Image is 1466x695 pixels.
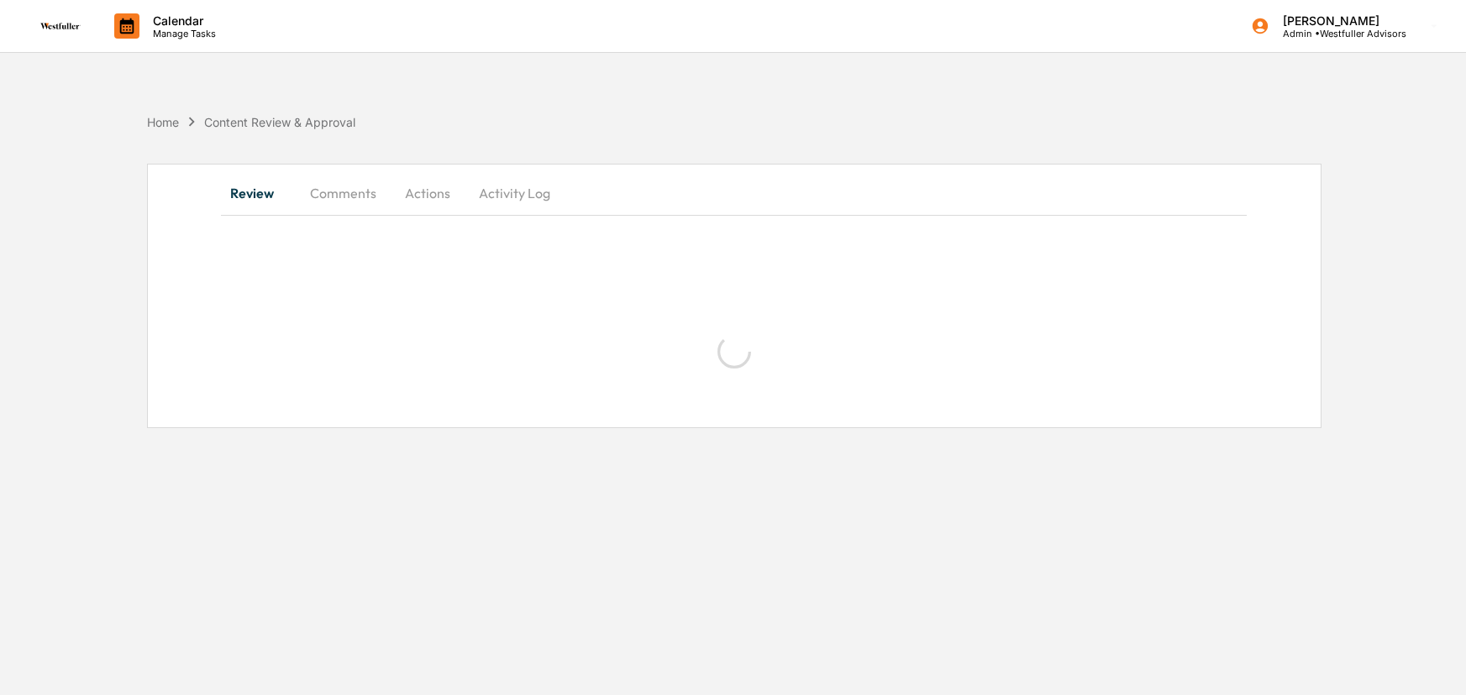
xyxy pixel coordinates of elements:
button: Review [221,173,297,213]
button: Activity Log [465,173,564,213]
button: Comments [297,173,390,213]
p: Admin • Westfuller Advisors [1269,28,1406,39]
p: Calendar [139,13,224,28]
p: Manage Tasks [139,28,224,39]
div: Content Review & Approval [204,115,355,129]
div: secondary tabs example [221,173,1248,213]
div: Home [147,115,179,129]
button: Actions [390,173,465,213]
p: [PERSON_NAME] [1269,13,1406,28]
img: logo [40,23,81,29]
